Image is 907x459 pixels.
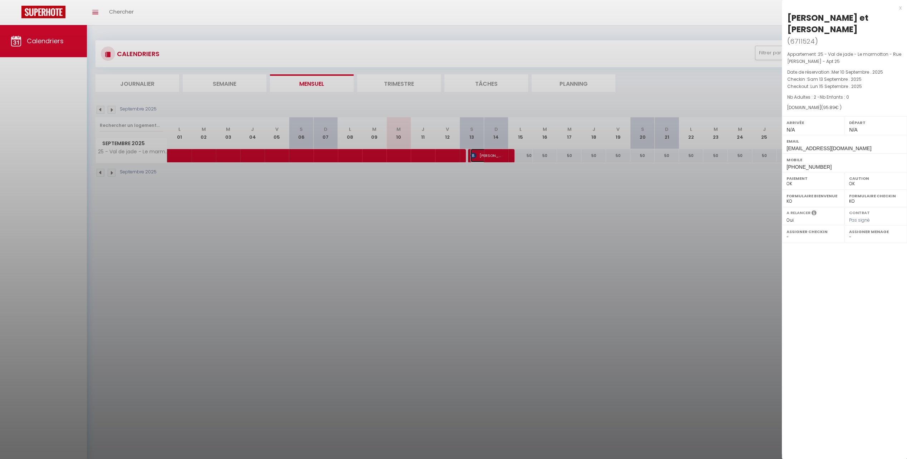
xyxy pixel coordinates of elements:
label: Formulaire Checkin [849,192,902,199]
p: Checkout : [787,83,902,90]
span: N/A [787,127,795,133]
span: Mer 10 Septembre . 2025 [832,69,883,75]
label: Mobile [787,156,902,163]
span: Lun 15 Septembre . 2025 [810,83,862,89]
label: Arrivée [787,119,840,126]
label: Formulaire Bienvenue [787,192,840,199]
p: Appartement : [787,51,902,65]
span: 25 - Val de jade - Le marmotton - Rue [PERSON_NAME] - Apt 25 [787,51,901,64]
label: Email [787,138,902,145]
span: [EMAIL_ADDRESS][DOMAIN_NAME] [787,145,871,151]
span: Pas signé [849,217,870,223]
label: Caution [849,175,902,182]
span: [PHONE_NUMBER] [787,164,832,170]
span: 6711524 [790,37,815,46]
div: [DOMAIN_NAME] [787,104,902,111]
div: [PERSON_NAME] et [PERSON_NAME] [787,12,902,35]
label: A relancer [787,210,810,216]
span: Sam 13 Septembre . 2025 [807,76,862,82]
span: ( € ) [821,104,842,110]
span: Nb Adultes : 2 - [787,94,849,100]
span: Nb Enfants : 0 [820,94,849,100]
div: x [782,4,902,12]
p: Checkin : [787,76,902,83]
span: N/A [849,127,857,133]
i: Sélectionner OUI si vous souhaiter envoyer les séquences de messages post-checkout [812,210,817,218]
span: ( ) [787,36,818,46]
label: Assigner Menage [849,228,902,235]
label: Assigner Checkin [787,228,840,235]
label: Contrat [849,210,870,214]
label: Paiement [787,175,840,182]
p: Date de réservation : [787,69,902,76]
span: 95.89 [823,104,835,110]
label: Départ [849,119,902,126]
